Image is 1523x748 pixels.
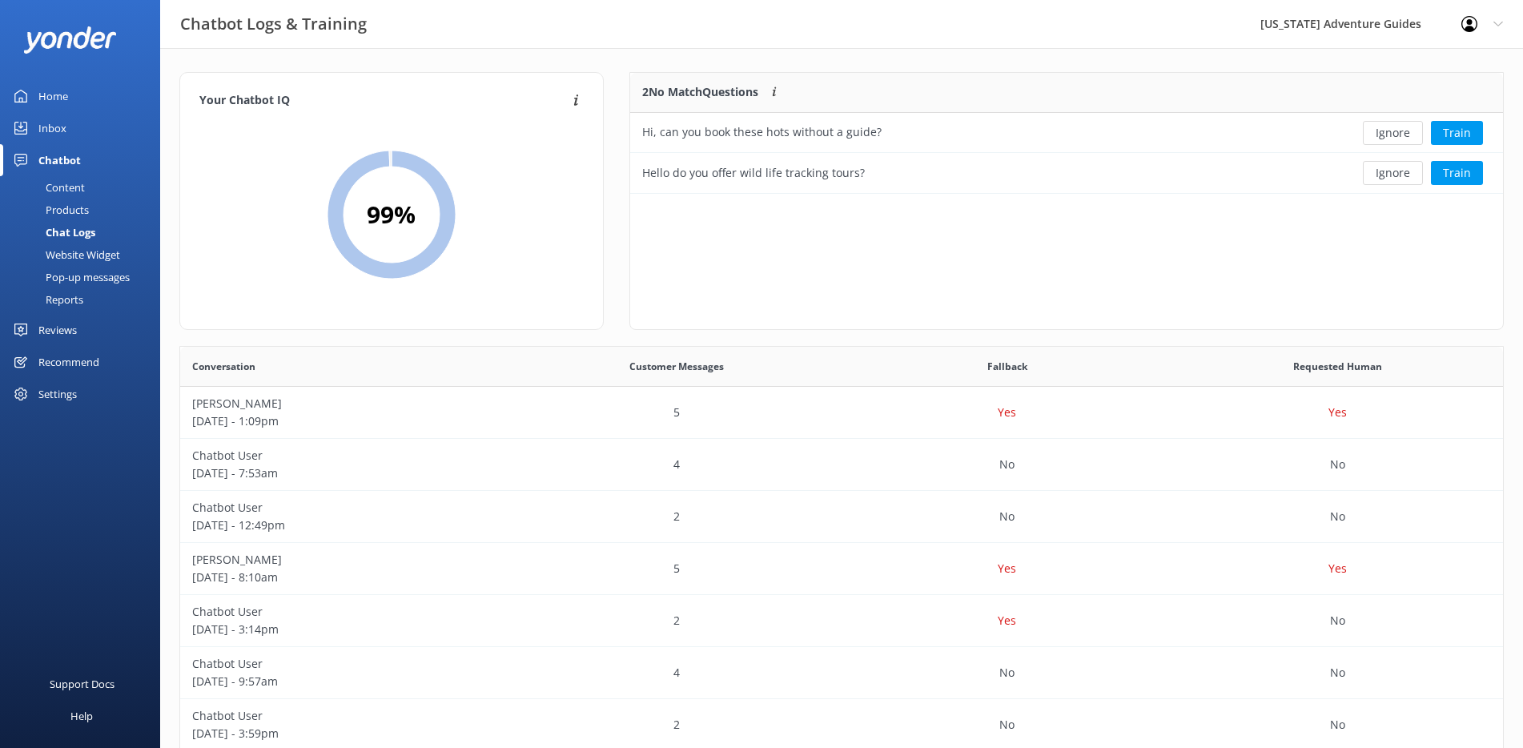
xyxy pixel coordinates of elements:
p: Yes [1328,404,1347,421]
span: Fallback [987,359,1027,374]
div: row [180,491,1503,543]
div: row [180,595,1503,647]
div: Help [70,700,93,732]
div: Chatbot [38,144,81,176]
div: Products [10,199,89,221]
p: 2 No Match Questions [642,83,758,101]
a: Chat Logs [10,221,160,243]
p: No [999,716,1015,734]
div: Home [38,80,68,112]
p: 5 [673,404,680,421]
p: No [1330,664,1345,682]
div: Content [10,176,85,199]
span: Conversation [192,359,255,374]
div: row [630,153,1503,193]
span: Customer Messages [629,359,724,374]
p: [PERSON_NAME] [192,395,499,412]
div: row [630,113,1503,153]
h4: Your Chatbot IQ [199,92,569,110]
p: [DATE] - 3:59pm [192,725,499,742]
button: Ignore [1363,161,1423,185]
p: [DATE] - 3:14pm [192,621,499,638]
p: No [1330,612,1345,629]
a: Website Widget [10,243,160,266]
p: No [999,456,1015,473]
h3: Chatbot Logs & Training [180,11,367,37]
p: 4 [673,664,680,682]
p: Yes [998,560,1016,577]
div: Website Widget [10,243,120,266]
p: 4 [673,456,680,473]
p: [DATE] - 1:09pm [192,412,499,430]
p: Chatbot User [192,603,499,621]
div: Hello do you offer wild life tracking tours? [642,164,865,182]
h2: 99 % [367,195,416,234]
div: row [180,543,1503,595]
span: Requested Human [1293,359,1382,374]
p: [DATE] - 7:53am [192,464,499,482]
p: [DATE] - 9:57am [192,673,499,690]
p: No [1330,456,1345,473]
img: yonder-white-logo.png [24,26,116,53]
p: Chatbot User [192,655,499,673]
p: 5 [673,560,680,577]
button: Train [1431,121,1483,145]
p: 2 [673,508,680,525]
a: Pop-up messages [10,266,160,288]
div: Recommend [38,346,99,378]
a: Reports [10,288,160,311]
div: Chat Logs [10,221,95,243]
p: [DATE] - 8:10am [192,569,499,586]
div: grid [630,113,1503,193]
p: Yes [998,612,1016,629]
p: [PERSON_NAME] [192,551,499,569]
p: Yes [1328,560,1347,577]
button: Train [1431,161,1483,185]
div: row [180,647,1503,699]
div: row [180,387,1503,439]
p: No [999,664,1015,682]
p: 2 [673,716,680,734]
div: Support Docs [50,668,115,700]
a: Content [10,176,160,199]
div: Inbox [38,112,66,144]
p: No [999,508,1015,525]
p: [DATE] - 12:49pm [192,517,499,534]
a: Products [10,199,160,221]
div: Settings [38,378,77,410]
div: Reviews [38,314,77,346]
p: 2 [673,612,680,629]
p: Chatbot User [192,499,499,517]
div: Hi, can you book these hots without a guide? [642,123,882,141]
p: Chatbot User [192,447,499,464]
button: Ignore [1363,121,1423,145]
p: No [1330,508,1345,525]
p: Yes [998,404,1016,421]
p: Chatbot User [192,707,499,725]
div: row [180,439,1503,491]
div: Pop-up messages [10,266,130,288]
p: No [1330,716,1345,734]
div: Reports [10,288,83,311]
